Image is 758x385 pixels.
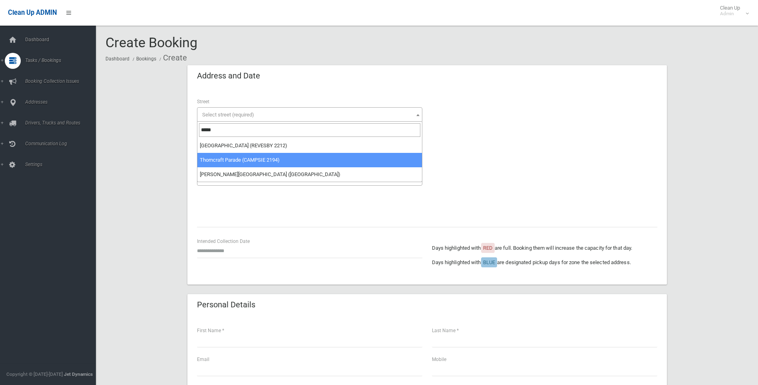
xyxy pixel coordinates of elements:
span: Drivers, Trucks and Routes [23,120,102,126]
header: Personal Details [187,297,265,313]
span: Select street (required) [202,112,254,118]
li: Create [157,50,187,65]
span: Tasks / Bookings [23,58,102,63]
small: Admin [720,11,740,17]
li: [GEOGRAPHIC_DATA] (REVESBY 2212) [197,138,422,153]
p: Days highlighted with are designated pickup days for zone the selected address. [432,258,657,267]
a: Bookings [136,56,156,62]
span: Communication Log [23,141,102,146]
header: Address and Date [187,68,270,84]
li: [PERSON_NAME][GEOGRAPHIC_DATA] ([GEOGRAPHIC_DATA]) [197,167,422,182]
span: Addresses [23,99,102,105]
li: Thorncraft Parade (CAMPSIE 2194) [197,153,422,167]
span: Create Booking [105,34,197,50]
span: Dashboard [23,37,102,42]
span: Copyright © [DATE]-[DATE] [6,371,63,377]
span: BLUE [483,259,495,265]
span: Settings [23,162,102,167]
span: Clean Up ADMIN [8,9,57,16]
strong: Jet Dynamics [64,371,93,377]
span: RED [483,245,493,251]
p: Days highlighted with are full. Booking them will increase the capacity for that day. [432,243,657,253]
a: Dashboard [105,56,129,62]
span: Booking Collection Issues [23,78,102,84]
span: Clean Up [716,5,748,17]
